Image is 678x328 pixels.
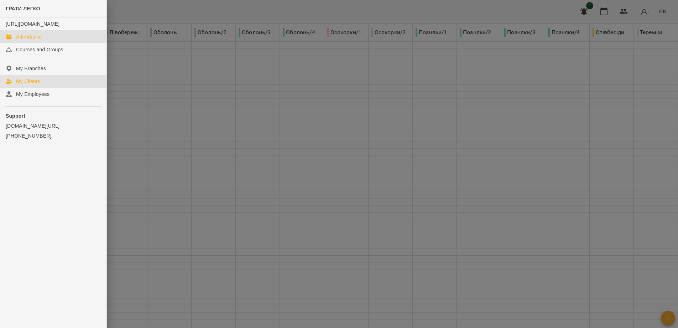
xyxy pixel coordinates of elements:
[6,21,59,27] a: [URL][DOMAIN_NAME]
[16,46,63,53] div: Courses and Groups
[16,33,42,40] div: Attendance
[16,91,49,98] div: My Employees
[16,65,46,72] div: My Branches
[6,6,40,11] span: ГРАТИ ЛЕГКО
[6,112,101,119] p: Support
[6,132,101,139] a: [PHONE_NUMBER]
[6,122,101,129] a: [DOMAIN_NAME][URL]
[16,78,40,85] div: My Clients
